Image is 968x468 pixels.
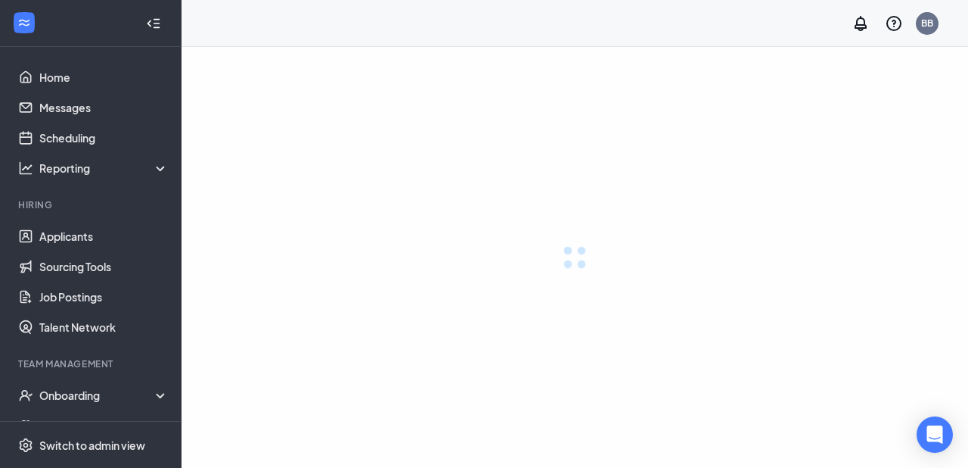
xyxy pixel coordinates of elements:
div: BB [921,17,933,30]
a: Applicants [39,221,169,251]
a: Talent Network [39,312,169,342]
a: Scheduling [39,123,169,153]
svg: WorkstreamLogo [17,15,32,30]
div: Open Intercom Messenger [917,417,953,453]
svg: Analysis [18,161,33,176]
svg: Notifications [852,14,870,33]
a: Job Postings [39,282,169,312]
a: Home [39,62,169,92]
a: Team [39,410,169,441]
svg: Collapse [146,16,161,31]
a: Messages [39,92,169,123]
div: Onboarding [39,388,169,403]
svg: UserCheck [18,388,33,403]
svg: Settings [18,438,33,453]
div: Switch to admin view [39,438,145,453]
div: Hiring [18,198,166,211]
svg: QuestionInfo [885,14,903,33]
a: Sourcing Tools [39,251,169,282]
div: Team Management [18,357,166,370]
div: Reporting [39,161,169,176]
